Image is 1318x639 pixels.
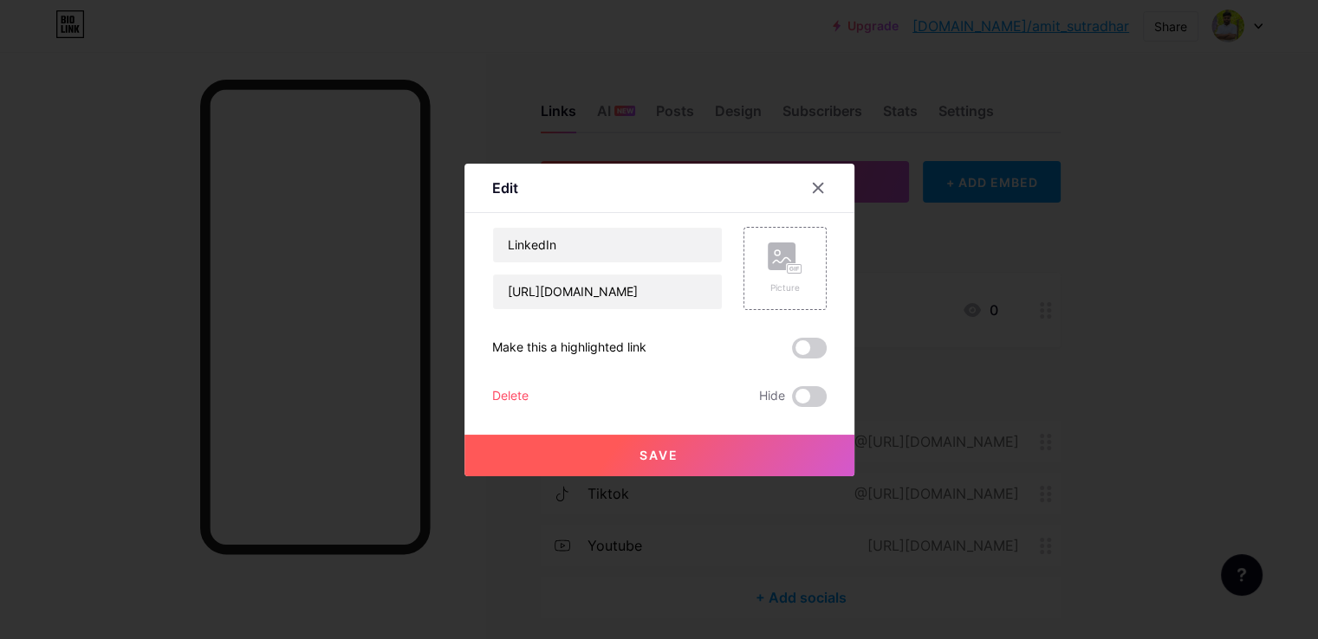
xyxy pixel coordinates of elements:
div: Make this a highlighted link [492,338,646,358]
button: Save [464,435,854,476]
span: Save [640,448,678,462]
div: Edit [492,177,518,198]
span: Hide [759,386,785,407]
input: URL [493,274,722,309]
div: Delete [492,386,529,407]
input: Title [493,228,722,262]
div: Picture [768,281,802,294]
